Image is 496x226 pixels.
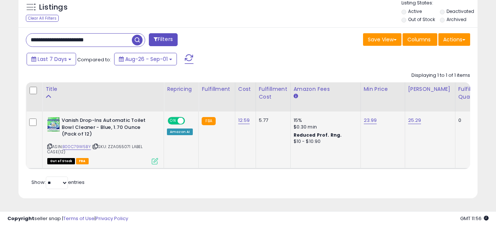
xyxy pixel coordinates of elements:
[294,93,298,100] small: Amazon Fees.
[47,117,60,132] img: 61qydVAhsZL._SL40_.jpg
[62,117,151,140] b: Vanish Drop-Ins Automatic Toilet Bowl Cleaner - Blue, 1.70 Ounce (Pack of 12)
[364,85,402,93] div: Min Price
[76,158,89,164] span: FBA
[47,117,158,164] div: ASIN:
[63,215,95,222] a: Terms of Use
[7,215,34,222] strong: Copyright
[259,117,285,124] div: 5.77
[149,33,178,46] button: Filters
[27,53,76,65] button: Last 7 Days
[238,117,250,124] a: 12.59
[47,144,143,155] span: | SKU: ZZAG55071 LABEL CASE(12)
[458,85,484,101] div: Fulfillable Quantity
[403,33,437,46] button: Columns
[294,85,358,93] div: Amazon Fees
[460,215,489,222] span: 2025-09-9 11:56 GMT
[167,129,193,135] div: Amazon AI
[363,33,401,46] button: Save View
[294,117,355,124] div: 15%
[447,16,466,23] label: Archived
[411,72,470,79] div: Displaying 1 to 1 of 1 items
[167,85,195,93] div: Repricing
[238,85,253,93] div: Cost
[364,117,377,124] a: 23.99
[114,53,177,65] button: Aug-26 - Sep-01
[294,132,342,138] b: Reduced Prof. Rng.
[202,85,232,93] div: Fulfillment
[184,118,196,124] span: OFF
[62,144,91,150] a: B00C79W5BY
[408,85,452,93] div: [PERSON_NAME]
[458,117,481,124] div: 0
[294,124,355,130] div: $0.30 min
[47,158,75,164] span: All listings that are currently out of stock and unavailable for purchase on Amazon
[408,8,422,14] label: Active
[39,2,68,13] h5: Listings
[7,215,128,222] div: seller snap | |
[168,118,178,124] span: ON
[38,55,67,63] span: Last 7 Days
[77,56,111,63] span: Compared to:
[407,36,431,43] span: Columns
[45,85,161,93] div: Title
[31,179,85,186] span: Show: entries
[259,85,287,101] div: Fulfillment Cost
[202,117,215,125] small: FBA
[408,16,435,23] label: Out of Stock
[125,55,168,63] span: Aug-26 - Sep-01
[438,33,470,46] button: Actions
[408,117,421,124] a: 25.29
[96,215,128,222] a: Privacy Policy
[447,8,474,14] label: Deactivated
[294,138,355,145] div: $10 - $10.90
[26,15,59,22] div: Clear All Filters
